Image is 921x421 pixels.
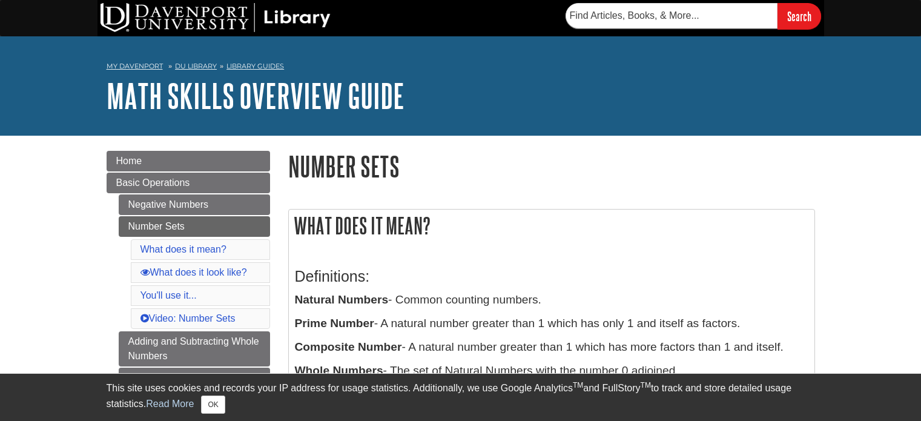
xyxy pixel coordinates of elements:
a: What does it mean? [140,244,226,254]
a: Multiplying and Dividing Positive and Negative Whole Numbers [119,368,270,417]
span: Basic Operations [116,177,190,188]
form: Searches DU Library's articles, books, and more [566,3,821,29]
nav: breadcrumb [107,58,815,78]
a: Read More [146,399,194,409]
div: This site uses cookies and records your IP address for usage statistics. Additionally, we use Goo... [107,381,815,414]
b: Composite Number [295,340,402,353]
button: Close [201,396,225,414]
a: DU Library [175,62,217,70]
a: My Davenport [107,61,163,71]
p: - The set of Natural Numbers with the number 0 adjoined. [295,362,808,380]
input: Find Articles, Books, & More... [566,3,777,28]
a: Video: Number Sets [140,313,236,323]
p: - A natural number greater than 1 which has only 1 and itself as factors. [295,315,808,333]
a: Number Sets [119,216,270,237]
a: Basic Operations [107,173,270,193]
a: You'll use it... [140,290,197,300]
h2: What does it mean? [289,210,814,242]
a: What does it look like? [140,267,247,277]
p: - Common counting numbers. [295,291,808,309]
a: Home [107,151,270,171]
a: Math Skills Overview Guide [107,77,404,114]
a: Negative Numbers [119,194,270,215]
sup: TM [641,381,651,390]
a: Adding and Subtracting Whole Numbers [119,331,270,366]
span: Home [116,156,142,166]
h1: Number Sets [288,151,815,182]
input: Search [777,3,821,29]
b: Whole Numbers [295,364,383,377]
a: Library Guides [226,62,284,70]
sup: TM [573,381,583,390]
h3: Definitions: [295,268,808,285]
b: Natural Numbers [295,293,389,306]
b: Prime Number [295,317,374,330]
img: DU Library [101,3,331,32]
p: - A natural number greater than 1 which has more factors than 1 and itself. [295,339,808,356]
